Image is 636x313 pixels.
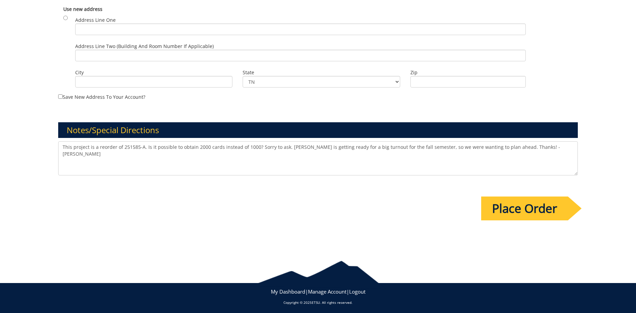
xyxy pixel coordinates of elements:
input: City [75,76,233,88]
input: Zip [410,76,526,88]
label: Zip [410,69,526,76]
label: Address Line Two (Building and Room Number if applicable) [75,43,526,61]
textarea: This project is a reorder of 251585-A. [58,141,578,175]
label: City [75,69,233,76]
input: Address Line Two (Building and Room Number if applicable) [75,50,526,61]
a: My Dashboard [271,288,305,295]
input: Save new address to your account? [58,94,63,99]
input: Place Order [481,197,568,220]
input: Address Line One [75,24,526,35]
a: Manage Account [308,288,346,295]
a: ETSU [312,300,320,305]
a: Logout [349,288,365,295]
h3: Notes/Special Directions [58,122,578,138]
label: State [243,69,400,76]
b: Use new address [63,6,102,12]
label: Address Line One [75,17,526,35]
